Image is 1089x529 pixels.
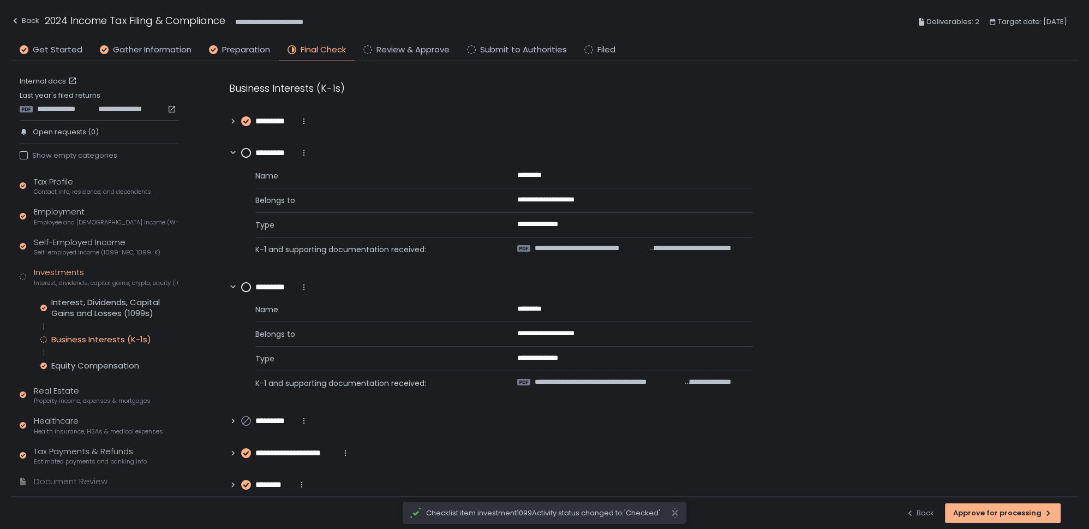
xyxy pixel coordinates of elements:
svg: close [671,507,679,519]
div: Investments [34,266,178,287]
div: Equity Compensation [51,360,139,371]
span: Property income, expenses & mortgages [34,397,151,405]
div: Last year's filed returns [20,91,178,114]
span: Name [255,304,491,315]
div: Self-Employed Income [34,236,160,257]
span: Checklist item investment1099Activity status changed to 'Checked' [426,508,671,518]
span: Interest, dividends, capital gains, crypto, equity (1099s, K-1s) [34,279,178,287]
span: Filed [597,44,615,56]
div: Tax Payments & Refunds [34,445,147,466]
span: Belongs to [255,195,491,206]
span: Name [255,170,491,181]
span: Health insurance, HSAs & medical expenses [34,427,163,436]
h1: 2024 Income Tax Filing & Compliance [45,13,225,28]
button: Back [906,503,934,523]
div: Back [906,508,934,518]
a: Internal docs [20,76,79,86]
span: Type [255,353,491,364]
span: Type [255,219,491,230]
span: Review & Approve [376,44,450,56]
div: Approve for processing [953,508,1052,518]
span: Open requests (0) [33,127,99,137]
span: Contact info, residence, and dependents [34,188,151,196]
span: Submit to Authorities [480,44,567,56]
span: Target date: [DATE] [998,15,1067,28]
div: Interest, Dividends, Capital Gains and Losses (1099s) [51,297,178,319]
span: Belongs to [255,329,491,340]
div: Back [11,14,39,27]
span: Self-employed income (1099-NEC, 1099-K) [34,248,160,257]
span: Preparation [222,44,270,56]
div: Healthcare [34,415,163,436]
span: Get Started [33,44,82,56]
div: Business Interests (K-1s) [229,81,753,96]
div: Tax Profile [34,176,151,197]
span: Employee and [DEMOGRAPHIC_DATA] income (W-2s) [34,218,178,227]
span: Estimated payments and banking info [34,457,147,466]
div: Document Review [34,475,107,488]
span: Deliverables: 2 [927,15,979,28]
span: K-1 and supporting documentation received: [255,244,491,255]
button: Back [11,13,39,31]
div: Real Estate [34,385,151,406]
span: K-1 and supporting documentation received: [255,378,491,389]
div: Business Interests (K-1s) [51,334,151,345]
span: Gather Information [113,44,192,56]
button: Approve for processing [945,503,1061,523]
div: Employment [34,206,178,227]
span: Final Check [301,44,346,56]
